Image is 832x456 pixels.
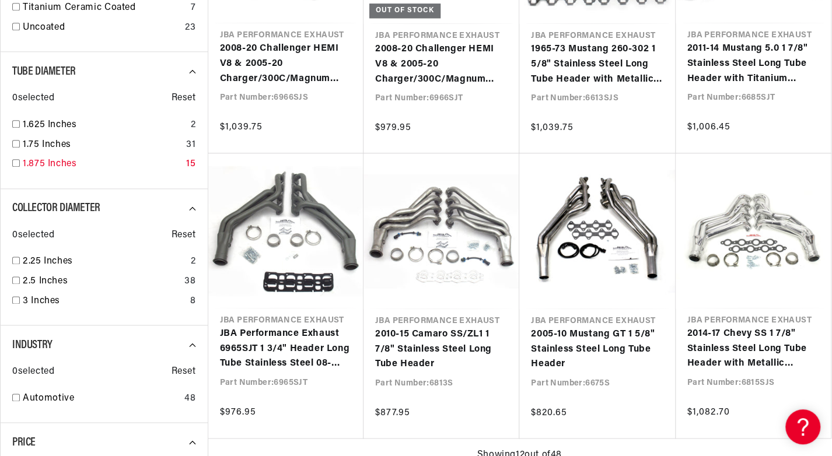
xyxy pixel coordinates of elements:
[12,228,54,243] span: 0 selected
[23,20,180,36] a: Uncoated
[190,294,196,309] div: 8
[172,91,196,106] span: Reset
[23,118,186,133] a: 1.625 Inches
[531,327,663,372] a: 2005-10 Mustang GT 1 5/8" Stainless Steel Long Tube Header
[186,157,195,172] div: 15
[531,42,663,87] a: 1965-73 Mustang 260-302 1 5/8" Stainless Steel Long Tube Header with Metallic Ceramic Coating
[184,274,195,289] div: 38
[687,327,819,371] a: 2014-17 Chevy SS 1 7/8" Stainless Steel Long Tube Header with Metallic Ceramic Coating
[12,339,53,351] span: Industry
[687,41,819,86] a: 2011-14 Mustang 5.0 1 7/8" Stainless Steel Long Tube Header with Titanium Ceramic Coating
[23,138,181,153] a: 1.75 Inches
[172,228,196,243] span: Reset
[191,254,196,269] div: 2
[23,274,180,289] a: 2.5 Inches
[23,254,186,269] a: 2.25 Inches
[12,364,54,380] span: 0 selected
[23,294,186,309] a: 3 Inches
[375,42,508,87] a: 2008-20 Challenger HEMI V8 & 2005-20 Charger/300C/Magnum HEMI V8 1 7/8" Long Tube Header with Tit...
[23,391,180,406] a: Automotive
[12,437,36,448] span: Price
[12,66,76,78] span: Tube Diameter
[220,327,352,371] a: JBA Performance Exhaust 6965SJT 1 3/4" Header Long Tube Stainless Steel 08-2020 Challenger 5.7/6....
[184,391,195,406] div: 48
[23,1,186,16] a: Titanium Ceramic Coated
[220,41,352,86] a: 2008-20 Challenger HEMI V8 & 2005-20 Charger/300C/Magnum HEMI V8 1 7/8" Stainless Steel Long Tube...
[12,91,54,106] span: 0 selected
[186,138,195,153] div: 31
[12,202,100,214] span: Collector Diameter
[23,157,181,172] a: 1.875 Inches
[185,20,195,36] div: 23
[191,118,196,133] div: 2
[375,327,508,372] a: 2010-15 Camaro SS/ZL1 1 7/8" Stainless Steel Long Tube Header
[191,1,196,16] div: 7
[172,364,196,380] span: Reset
